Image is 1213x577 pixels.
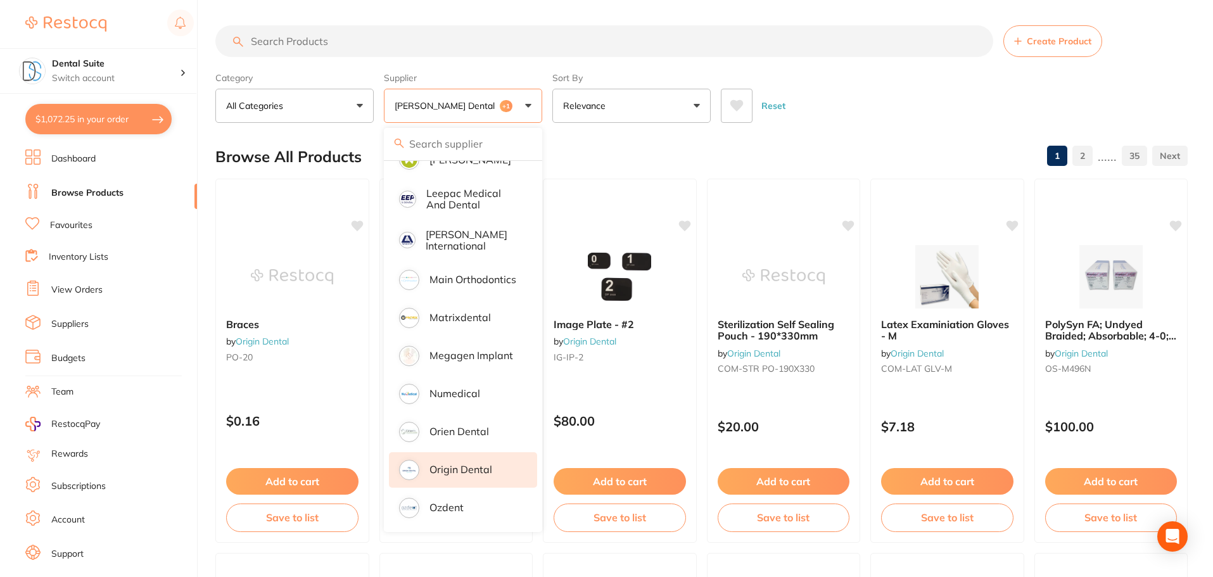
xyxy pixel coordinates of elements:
[429,426,489,437] p: Orien dental
[215,148,362,166] h2: Browse All Products
[51,153,96,165] a: Dashboard
[401,272,417,288] img: Main Orthodontics
[25,417,41,431] img: RestocqPay
[215,72,374,84] label: Category
[554,352,583,363] span: IG-IP-2
[881,318,1009,342] span: Latex Examiniation Gloves - M
[226,319,359,330] b: Braces
[881,348,944,359] span: by
[429,502,464,513] p: Ozdent
[226,414,359,428] p: $0.16
[25,10,106,39] a: Restocq Logo
[215,89,374,123] button: All Categories
[251,245,333,308] img: Braces
[401,193,414,206] img: Leepac Medical and Dental
[51,284,103,296] a: View Orders
[25,104,172,134] button: $1,072.25 in your order
[384,89,542,123] button: [PERSON_NAME] Dental+1
[401,310,417,326] img: Matrixdental
[52,58,180,70] h4: Dental Suite
[52,72,180,85] p: Switch account
[552,72,711,84] label: Sort By
[51,480,106,493] a: Subscriptions
[718,363,815,374] span: COM-STR PO-190X330
[384,72,542,84] label: Supplier
[401,424,417,440] img: Orien dental
[500,100,512,113] span: +1
[426,229,519,252] p: [PERSON_NAME] International
[51,352,86,365] a: Budgets
[384,128,542,160] input: Search supplier
[1045,348,1108,359] span: by
[25,417,100,431] a: RestocqPay
[51,514,85,526] a: Account
[758,89,789,123] button: Reset
[578,245,661,308] img: Image Plate - #2
[742,245,825,308] img: Sterilization Self Sealing Pouch - 190*330mm
[226,99,288,112] p: All Categories
[236,336,289,347] a: Origin Dental
[429,388,480,399] p: Numedical
[20,58,45,84] img: Dental Suite
[49,251,108,263] a: Inventory Lists
[226,504,359,531] button: Save to list
[718,348,780,359] span: by
[1122,143,1147,168] a: 35
[51,318,89,331] a: Suppliers
[1003,25,1102,57] button: Create Product
[51,386,73,398] a: Team
[1045,504,1178,531] button: Save to list
[426,187,519,211] p: Leepac Medical and Dental
[718,504,850,531] button: Save to list
[563,99,611,112] p: Relevance
[881,468,1013,495] button: Add to cart
[554,468,686,495] button: Add to cart
[554,414,686,428] p: $80.00
[1045,363,1091,374] span: OS-M496N
[1055,348,1108,359] a: Origin Dental
[429,464,492,475] p: Origin Dental
[429,154,511,165] p: [PERSON_NAME]
[25,16,106,32] img: Restocq Logo
[881,319,1013,342] b: Latex Examiniation Gloves - M
[1027,36,1091,46] span: Create Product
[1045,319,1178,342] b: PolySyn FA; Undyed Braided; Absorbable; 4-0; 18″/45cm; 3/8 Circle Precision Reverse Cutting; 19mm...
[1045,468,1178,495] button: Add to cart
[554,336,616,347] span: by
[727,348,780,359] a: Origin Dental
[1047,143,1067,168] a: 1
[1157,521,1188,552] div: Open Intercom Messenger
[554,318,634,331] span: Image Plate - #2
[554,319,686,330] b: Image Plate - #2
[718,419,850,434] p: $20.00
[51,548,84,561] a: Support
[429,312,491,323] p: Matrixdental
[226,352,253,363] span: PO-20
[718,318,834,342] span: Sterilization Self Sealing Pouch - 190*330mm
[215,25,993,57] input: Search Products
[226,468,359,495] button: Add to cart
[1072,143,1093,168] a: 2
[429,274,516,285] p: Main Orthodontics
[226,336,289,347] span: by
[51,418,100,431] span: RestocqPay
[563,336,616,347] a: Origin Dental
[881,363,952,374] span: COM-LAT GLV-M
[552,89,711,123] button: Relevance
[401,234,414,246] img: Livingstone International
[429,350,513,361] p: Megagen Implant
[401,348,417,364] img: Megagen Implant
[881,504,1013,531] button: Save to list
[51,448,88,460] a: Rewards
[401,386,417,402] img: Numedical
[718,319,850,342] b: Sterilization Self Sealing Pouch - 190*330mm
[51,187,124,200] a: Browse Products
[881,419,1013,434] p: $7.18
[401,462,417,478] img: Origin Dental
[1070,245,1152,308] img: PolySyn FA; Undyed Braided; Absorbable; 4-0; 18″/45cm; 3/8 Circle Precision Reverse Cutting; 19mm...
[554,504,686,531] button: Save to list
[395,99,500,112] p: [PERSON_NAME] Dental
[50,219,92,232] a: Favourites
[718,468,850,495] button: Add to cart
[1098,149,1117,163] p: ......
